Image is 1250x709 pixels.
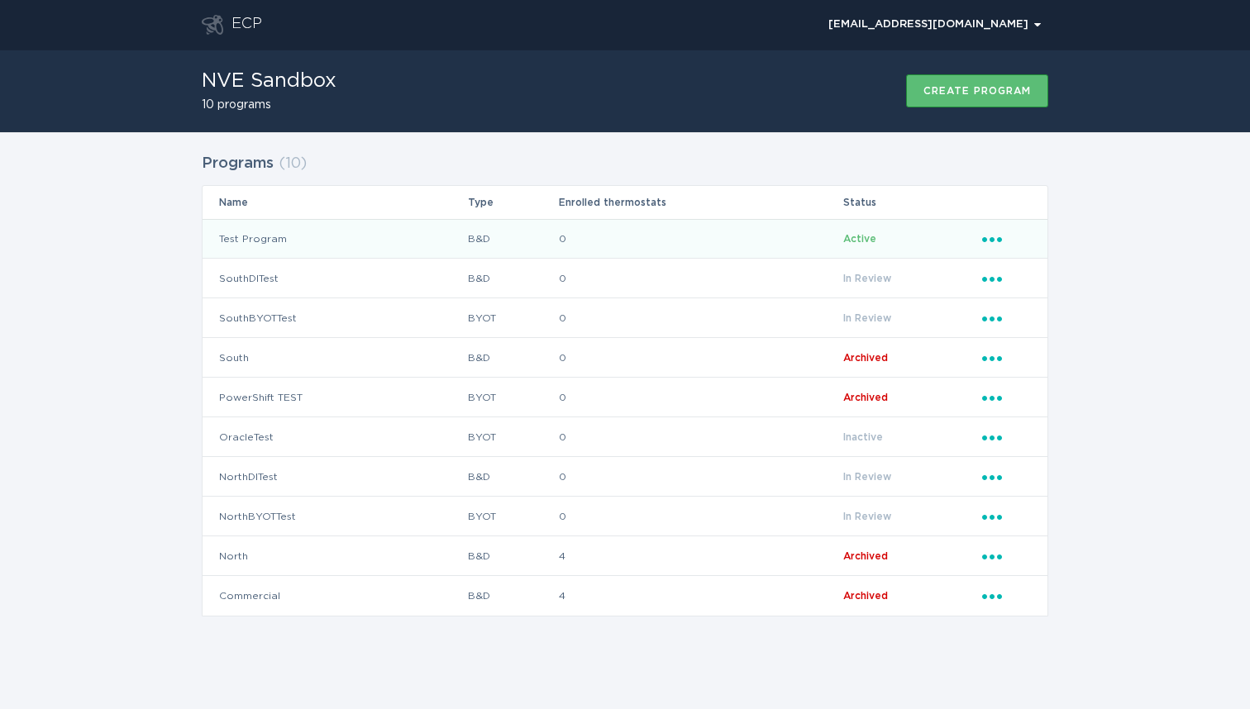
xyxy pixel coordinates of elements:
[843,591,888,601] span: Archived
[843,313,891,323] span: In Review
[467,576,558,616] td: B&D
[982,388,1031,407] div: Popover menu
[203,576,467,616] td: Commercial
[558,259,842,298] td: 0
[203,497,1047,536] tr: 83377a20e7264d7bae746b314e85a0ee
[906,74,1048,107] button: Create program
[982,507,1031,526] div: Popover menu
[982,269,1031,288] div: Popover menu
[203,536,467,576] td: North
[843,432,883,442] span: Inactive
[843,472,891,482] span: In Review
[821,12,1048,37] button: Open user account details
[202,99,336,111] h2: 10 programs
[203,417,467,457] td: OracleTest
[467,457,558,497] td: B&D
[558,186,842,219] th: Enrolled thermostats
[203,298,1047,338] tr: db1a91d69cd64bd4af200559586165b5
[843,512,891,521] span: In Review
[558,576,842,616] td: 4
[982,349,1031,367] div: Popover menu
[203,417,1047,457] tr: 628d02043c56473e9ef05a6774d164d6
[982,547,1031,565] div: Popover menu
[203,378,1047,417] tr: d3ebbe26646c42a587ebc76e3d10c38b
[467,298,558,338] td: BYOT
[203,338,467,378] td: South
[982,309,1031,327] div: Popover menu
[202,149,274,178] h2: Programs
[558,417,842,457] td: 0
[982,428,1031,446] div: Popover menu
[467,219,558,259] td: B&D
[982,587,1031,605] div: Popover menu
[467,186,558,219] th: Type
[467,536,558,576] td: B&D
[558,219,842,259] td: 0
[231,15,262,35] div: ECP
[828,20,1041,30] div: [EMAIL_ADDRESS][DOMAIN_NAME]
[203,259,1047,298] tr: 8a10b352683d4066856916e58640d313
[203,457,467,497] td: NorthDITest
[558,338,842,378] td: 0
[203,457,1047,497] tr: 8198219c6da24ec286c291abafba40da
[842,186,981,219] th: Status
[203,186,467,219] th: Name
[843,551,888,561] span: Archived
[558,298,842,338] td: 0
[558,457,842,497] td: 0
[203,497,467,536] td: NorthBYOTTest
[558,497,842,536] td: 0
[467,259,558,298] td: B&D
[279,156,307,171] span: ( 10 )
[203,298,467,338] td: SouthBYOTTest
[203,186,1047,219] tr: Table Headers
[203,259,467,298] td: SouthDITest
[467,378,558,417] td: BYOT
[203,219,1047,259] tr: fc965d71b8e644e187efd24587ccd12c
[203,378,467,417] td: PowerShift TEST
[203,536,1047,576] tr: 116e07f7915c4c4a9324842179135979
[202,71,336,91] h1: NVE Sandbox
[467,417,558,457] td: BYOT
[982,468,1031,486] div: Popover menu
[821,12,1048,37] div: Popover menu
[203,338,1047,378] tr: 42761ba875c643c9a42209b7258b2ec5
[203,219,467,259] td: Test Program
[982,230,1031,248] div: Popover menu
[843,353,888,363] span: Archived
[843,234,876,244] span: Active
[558,378,842,417] td: 0
[843,274,891,283] span: In Review
[203,576,1047,616] tr: 4b12f45bbec648bb849041af0e128f2c
[558,536,842,576] td: 4
[467,338,558,378] td: B&D
[923,86,1031,96] div: Create program
[843,393,888,402] span: Archived
[467,497,558,536] td: BYOT
[202,15,223,35] button: Go to dashboard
